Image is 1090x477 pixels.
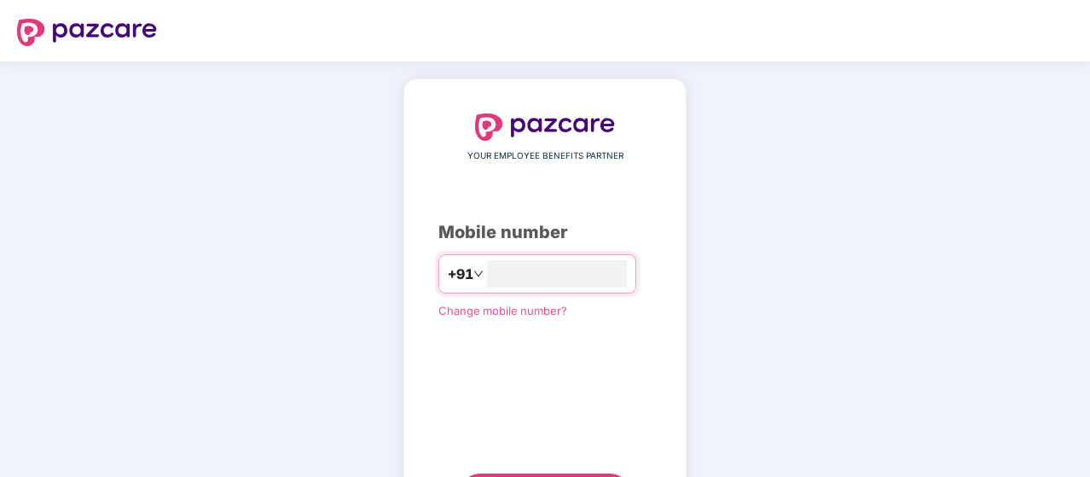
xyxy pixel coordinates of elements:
[17,19,157,46] img: logo
[473,269,484,279] span: down
[467,149,623,163] span: YOUR EMPLOYEE BENEFITS PARTNER
[475,113,615,141] img: logo
[438,304,567,317] a: Change mobile number?
[438,219,652,246] div: Mobile number
[448,264,473,285] span: +91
